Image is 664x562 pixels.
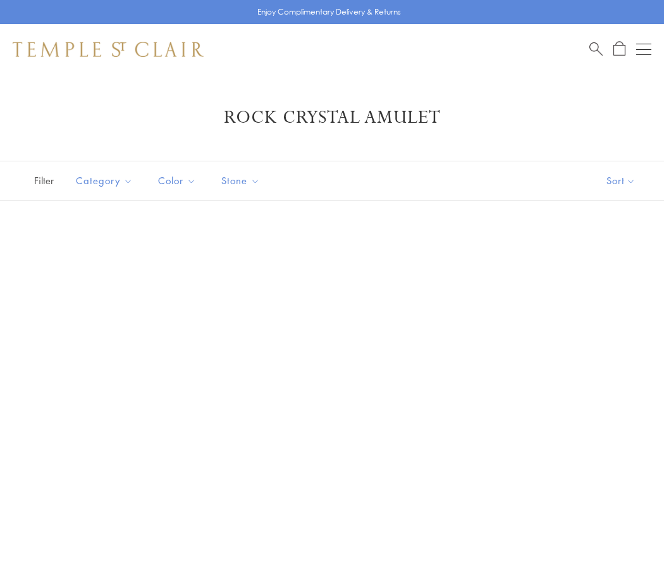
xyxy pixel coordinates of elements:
[578,161,664,200] button: Show sort by
[70,173,142,189] span: Category
[13,42,204,57] img: Temple St. Clair
[66,166,142,195] button: Category
[215,173,269,189] span: Stone
[613,41,625,57] a: Open Shopping Bag
[149,166,206,195] button: Color
[152,173,206,189] span: Color
[212,166,269,195] button: Stone
[257,6,401,18] p: Enjoy Complimentary Delivery & Returns
[32,106,632,129] h1: Rock Crystal Amulet
[589,41,603,57] a: Search
[636,42,651,57] button: Open navigation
